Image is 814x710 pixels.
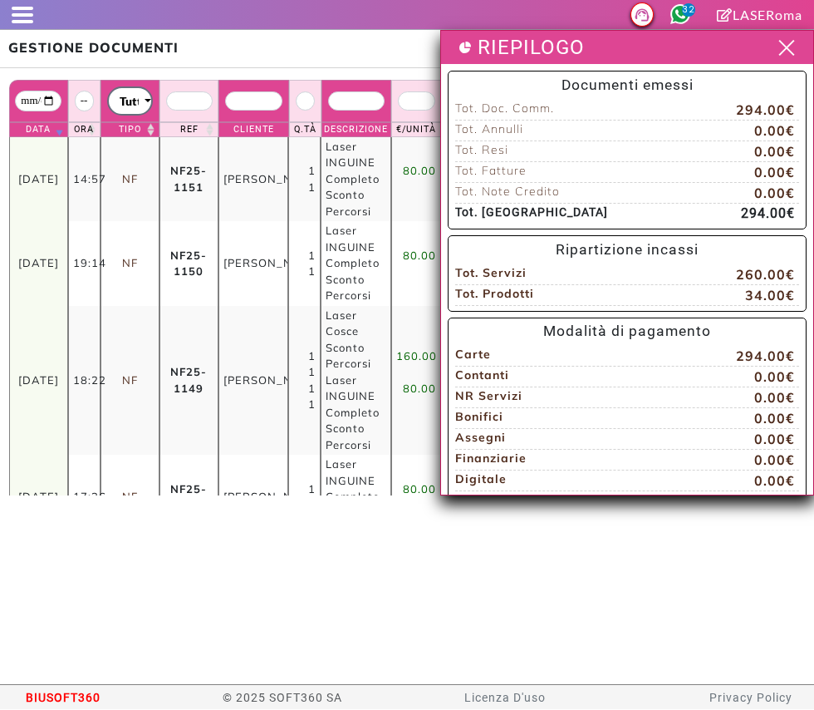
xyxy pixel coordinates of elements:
th: Tipo: activate to sort column ascending [101,122,159,137]
h5: Ripartizione incassi [455,241,799,259]
td: 17:26 [68,455,101,540]
span: Laser INGUINE Completo [326,140,380,185]
span: Tot. Annulli [455,121,527,141]
span: 294.00€ [736,100,799,120]
b: Tot. [GEOGRAPHIC_DATA] [455,205,608,219]
span: 0.00€ [754,471,799,491]
span: 0.00€ [754,183,799,203]
td: [DATE] [9,137,68,222]
a: Privacy Policy [709,691,792,704]
span: Laser INGUINE Completo [326,373,380,419]
th: Data: activate to sort column ascending [9,122,68,137]
span: 0.00€ [754,121,799,141]
span: NR Servizi [455,387,527,407]
span: 1 [308,365,316,378]
span: 1 [308,349,316,362]
span: Carte [455,346,495,366]
span: 0.00€ [754,367,799,387]
span: Tot. Fatture [455,162,531,182]
span: Laser INGUINE Completo [326,224,380,269]
span: BIUSOFT360 [26,685,101,710]
span: 34.00€ [745,285,799,305]
span: Laser INGUINE Completo [326,457,380,503]
th: Ora: activate to sort column ascending [68,122,101,137]
span: Laser Cosce [326,308,359,338]
span: 294.00€ [736,346,799,366]
span: 80.00 [403,164,436,177]
span: Tot. Servizi [455,264,531,284]
span: 0.00€ [754,450,799,470]
span: Tot. Note Credito [455,183,564,203]
span: 0.00€ [754,408,799,428]
a: Clicca per andare alla pagina di firmaLASERoma [717,7,802,22]
span: Tot. Prodotti [455,285,538,305]
span: 32 [682,3,695,17]
span: Tot. Resi [455,141,512,161]
h5: Documenti emessi [455,76,799,94]
th: Q.tà [289,122,321,137]
i: Clicca per andare alla pagina di firma [717,8,733,22]
button: Tutti [107,86,154,116]
span: 260.00€ [736,264,799,284]
th: Descrizione [321,122,391,137]
td: 14:57 [68,137,101,222]
b: GESTIONE DOCUMENTI [8,39,179,56]
span: 80.00 [403,382,436,395]
span: Finanziarie [455,450,531,470]
span: 1 [308,249,316,262]
span: 1 [308,397,316,411]
b: NF25-1148 [170,482,207,512]
td: [PERSON_NAME] [218,306,288,456]
span: Contanti [455,367,513,387]
span: 294.00€ [741,204,799,224]
td: NF [101,221,159,306]
span: Bonifici [455,408,508,428]
td: NF [101,306,159,456]
h5: Modalità di pagamento [455,323,799,340]
td: 18:22 [68,306,101,456]
span: 1 [308,180,316,194]
td: 19:14 [68,221,101,306]
span: 0.00€ [754,429,799,449]
b: NF25-1149 [170,365,207,395]
span: 0.00€ [754,162,799,182]
a: Licenza D'uso [464,691,546,704]
th: €/Unità [391,122,442,137]
td: [PERSON_NAME] [218,221,288,306]
th: Ref: activate to sort column ascending [159,122,218,137]
span: 1 [308,164,316,177]
span: Sconto Percorsi [326,273,371,303]
b: NF25-1151 [170,164,207,194]
b: NF25-1150 [170,249,207,279]
span: 1 [308,482,316,496]
span: Assegni [455,429,510,449]
h3: RIEPILOGO [478,36,585,60]
span: 1 [308,264,316,278]
td: NF [101,455,159,540]
td: [DATE] [9,306,68,456]
span: 160.00 [396,349,437,362]
span: Sconto Percorsi [326,422,371,451]
td: [PERSON_NAME] [218,137,288,222]
td: NF [101,137,159,222]
th: Cliente [218,122,288,137]
td: [PERSON_NAME] [218,455,288,540]
span: 0.00€ [754,141,799,161]
span: Sconto Percorsi [326,341,371,371]
span: 1 [308,382,316,395]
span: Tot. Doc. Comm. [455,100,558,120]
span: 0.00€ [754,387,799,407]
span: NR Beni [455,491,511,511]
span: Digitale [455,471,511,491]
span: © 2025 SOFT360 SA [223,685,342,710]
span: 0.00€ [754,491,799,511]
td: [DATE] [9,221,68,306]
span: Sconto Percorsi [326,188,371,218]
td: [DATE] [9,455,68,540]
span: 80.00 [403,482,436,496]
span: 80.00 [403,249,436,262]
